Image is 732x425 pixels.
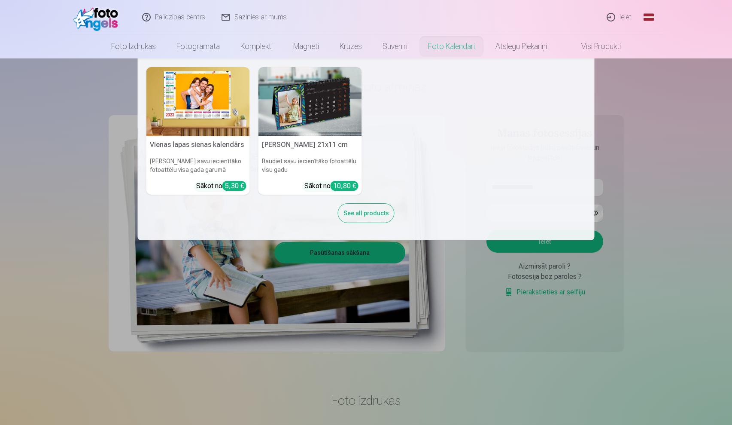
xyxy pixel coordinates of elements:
[222,181,246,191] div: 5,30 €
[329,34,372,58] a: Krūzes
[485,34,557,58] a: Atslēgu piekariņi
[196,181,246,191] div: Sākot no
[338,208,395,217] a: See all products
[258,67,362,195] a: Galda kalendārs 21x11 cm[PERSON_NAME] 21x11 cmBaudiet savu iecienītāko fotoattēlu visu gaduSākot ...
[146,67,250,195] a: Vienas lapas sienas kalendārsVienas lapas sienas kalendārs[PERSON_NAME] savu iecienītāko fotoattē...
[283,34,329,58] a: Magnēti
[304,181,358,191] div: Sākot no
[557,34,631,58] a: Visi produkti
[338,203,395,223] div: See all products
[418,34,485,58] a: Foto kalendāri
[146,153,250,177] h6: [PERSON_NAME] savu iecienītāko fotoattēlu visa gada garumā
[331,181,358,191] div: 10,80 €
[258,136,362,153] h5: [PERSON_NAME] 21x11 cm
[230,34,283,58] a: Komplekti
[146,67,250,136] img: Vienas lapas sienas kalendārs
[101,34,166,58] a: Foto izdrukas
[372,34,418,58] a: Suvenīri
[73,3,123,31] img: /fa1
[258,67,362,136] img: Galda kalendārs 21x11 cm
[258,153,362,177] h6: Baudiet savu iecienītāko fotoattēlu visu gadu
[146,136,250,153] h5: Vienas lapas sienas kalendārs
[166,34,230,58] a: Fotogrāmata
